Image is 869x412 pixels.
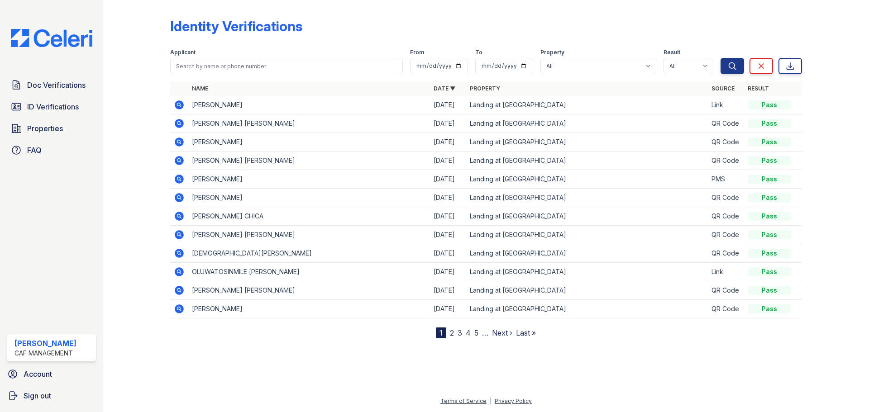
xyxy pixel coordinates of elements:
td: Landing at [GEOGRAPHIC_DATA] [466,96,708,114]
td: [DEMOGRAPHIC_DATA][PERSON_NAME] [188,244,430,263]
td: [PERSON_NAME] [PERSON_NAME] [188,226,430,244]
td: Landing at [GEOGRAPHIC_DATA] [466,152,708,170]
div: 1 [436,327,446,338]
span: Sign out [24,390,51,401]
td: QR Code [708,207,744,226]
td: Landing at [GEOGRAPHIC_DATA] [466,170,708,189]
div: | [490,398,492,404]
div: Pass [748,267,791,276]
td: [DATE] [430,281,466,300]
a: Account [4,365,100,383]
label: Property [540,49,564,56]
td: [DATE] [430,226,466,244]
div: Pass [748,175,791,184]
label: From [410,49,424,56]
a: Source [711,85,735,92]
label: Result [664,49,680,56]
td: QR Code [708,300,744,318]
a: 4 [466,328,471,337]
input: Search by name or phone number [170,58,403,74]
td: Link [708,263,744,281]
a: 5 [474,328,478,337]
td: [DATE] [430,133,466,152]
td: [DATE] [430,152,466,170]
td: QR Code [708,152,744,170]
div: Pass [748,100,791,109]
td: [DATE] [430,207,466,226]
td: [PERSON_NAME] [188,96,430,114]
span: Doc Verifications [27,80,86,90]
td: [DATE] [430,244,466,263]
td: Landing at [GEOGRAPHIC_DATA] [466,244,708,263]
td: Landing at [GEOGRAPHIC_DATA] [466,133,708,152]
td: [DATE] [430,300,466,318]
td: Landing at [GEOGRAPHIC_DATA] [466,263,708,281]
td: [PERSON_NAME] [188,189,430,207]
td: QR Code [708,133,744,152]
td: Landing at [GEOGRAPHIC_DATA] [466,189,708,207]
div: Pass [748,304,791,313]
td: [PERSON_NAME] [188,300,430,318]
td: QR Code [708,244,744,263]
span: Account [24,369,52,379]
a: Sign out [4,387,100,405]
span: ID Verifications [27,101,79,112]
a: Privacy Policy [495,398,532,404]
a: 2 [450,328,454,337]
div: Identity Verifications [170,18,302,34]
td: QR Code [708,114,744,133]
td: Landing at [GEOGRAPHIC_DATA] [466,281,708,300]
div: Pass [748,156,791,165]
div: Pass [748,193,791,202]
div: Pass [748,230,791,239]
td: QR Code [708,189,744,207]
label: Applicant [170,49,196,56]
div: Pass [748,286,791,295]
td: [PERSON_NAME] [PERSON_NAME] [188,152,430,170]
a: FAQ [7,141,96,159]
td: Landing at [GEOGRAPHIC_DATA] [466,207,708,226]
td: [PERSON_NAME] [PERSON_NAME] [188,281,430,300]
div: CAF Management [14,349,76,358]
a: Terms of Service [440,398,487,404]
div: Pass [748,137,791,147]
a: Property [470,85,500,92]
div: Pass [748,119,791,128]
td: [PERSON_NAME] [188,133,430,152]
td: Landing at [GEOGRAPHIC_DATA] [466,114,708,133]
span: Properties [27,123,63,134]
td: [DATE] [430,189,466,207]
label: To [475,49,482,56]
a: 3 [458,328,462,337]
td: Landing at [GEOGRAPHIC_DATA] [466,226,708,244]
a: Result [748,85,769,92]
a: Properties [7,119,96,137]
td: QR Code [708,281,744,300]
td: [PERSON_NAME] [PERSON_NAME] [188,114,430,133]
td: [DATE] [430,263,466,281]
td: PMS [708,170,744,189]
td: [DATE] [430,96,466,114]
a: Date ▼ [434,85,455,92]
td: Landing at [GEOGRAPHIC_DATA] [466,300,708,318]
a: Next › [492,328,512,337]
td: OLUWATOSINMILE [PERSON_NAME] [188,263,430,281]
img: CE_Logo_Blue-a8612792a0a2168367f1c8372b55b34899dd931a85d93a1a3d3e32e68fde9ad4.png [4,29,100,47]
div: Pass [748,212,791,221]
a: Name [192,85,208,92]
div: [PERSON_NAME] [14,338,76,349]
td: [PERSON_NAME] CHICA [188,207,430,226]
td: [DATE] [430,170,466,189]
span: … [482,327,488,338]
a: Doc Verifications [7,76,96,94]
div: Pass [748,249,791,258]
td: [PERSON_NAME] [188,170,430,189]
a: Last » [516,328,536,337]
td: [DATE] [430,114,466,133]
td: Link [708,96,744,114]
span: FAQ [27,145,42,156]
a: ID Verifications [7,98,96,116]
td: QR Code [708,226,744,244]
